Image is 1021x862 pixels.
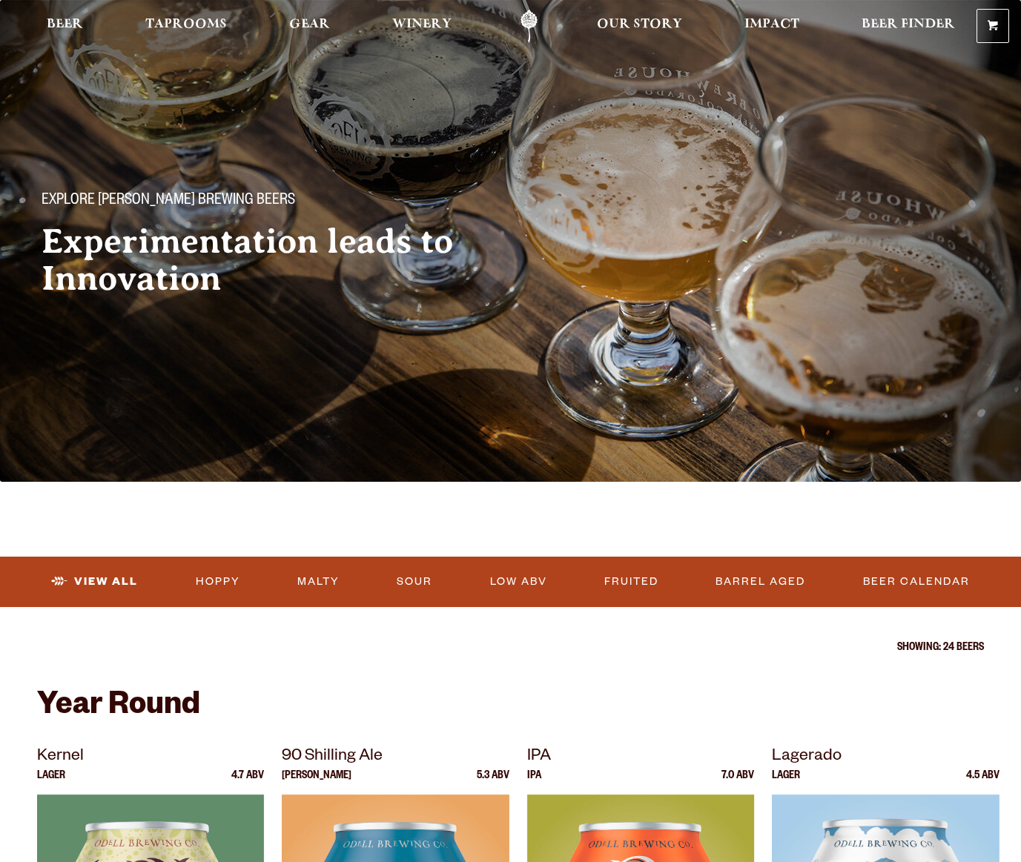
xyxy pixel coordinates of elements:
[597,19,682,30] span: Our Story
[966,771,999,795] p: 4.5 ABV
[37,690,984,726] h2: Year Round
[477,771,509,795] p: 5.3 ABV
[744,19,799,30] span: Impact
[47,19,83,30] span: Beer
[587,10,692,43] a: Our Story
[231,771,264,795] p: 4.7 ABV
[710,565,811,599] a: Barrel Aged
[391,565,438,599] a: Sour
[289,19,330,30] span: Gear
[721,771,754,795] p: 7.0 ABV
[42,192,295,211] span: Explore [PERSON_NAME] Brewing Beers
[37,643,984,654] p: Showing: 24 Beers
[37,10,93,43] a: Beer
[282,744,509,771] p: 90 Shilling Ale
[45,565,144,599] a: View All
[772,744,999,771] p: Lagerado
[37,771,65,795] p: Lager
[527,744,754,771] p: IPA
[527,771,541,795] p: IPA
[37,744,264,771] p: Kernel
[852,10,965,43] a: Beer Finder
[42,223,504,297] h2: Experimentation leads to Innovation
[772,771,800,795] p: Lager
[735,10,809,43] a: Impact
[392,19,452,30] span: Winery
[145,19,227,30] span: Taprooms
[190,565,246,599] a: Hoppy
[291,565,346,599] a: Malty
[136,10,237,43] a: Taprooms
[383,10,461,43] a: Winery
[280,10,340,43] a: Gear
[501,10,557,43] a: Odell Home
[484,565,553,599] a: Low ABV
[862,19,955,30] span: Beer Finder
[857,565,976,599] a: Beer Calendar
[282,771,351,795] p: [PERSON_NAME]
[598,565,664,599] a: Fruited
